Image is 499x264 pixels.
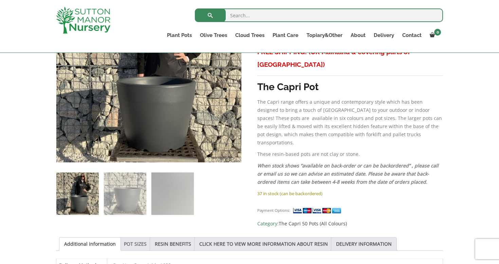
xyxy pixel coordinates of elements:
p: 37 in stock (can be backordered) [257,189,443,198]
a: About [347,31,370,40]
a: Topiary&Other [302,31,347,40]
a: POT SIZES [124,238,147,250]
p: The Capri range offers a unique and contemporary style which has been designed to bring a touch o... [257,98,443,147]
span: 0 [434,29,441,36]
small: Payment Options: [257,208,290,213]
a: Plant Pots [163,31,196,40]
a: Contact [398,31,426,40]
a: Additional information [64,238,116,250]
a: Plant Care [269,31,302,40]
img: The Capri Pot 50 Colour Charcoal [56,172,99,215]
a: DELIVERY INFORMATION [336,238,392,250]
img: payment supported [293,207,344,214]
p: These resin-based pots are not clay or stone. [257,150,443,158]
a: 0 [426,31,443,40]
a: CLICK HERE TO VIEW MORE INFORMATION ABOUT RESIN [199,238,328,250]
img: The Capri Pot 50 Colour Charcoal - Image 2 [104,172,146,215]
em: When stock shows “available on back-order or can be backordered” , please call or email us so we ... [257,162,439,185]
input: Search... [195,8,443,22]
h3: FREE SHIPPING! (UK Mainland & covering parts of [GEOGRAPHIC_DATA]) [257,46,443,71]
strong: The Capri Pot [257,81,319,93]
img: The Capri Pot 50 Colour Charcoal - Image 3 [151,172,194,215]
a: Olive Trees [196,31,231,40]
span: Category: [257,220,443,228]
a: Delivery [370,31,398,40]
a: Cloud Trees [231,31,269,40]
img: logo [56,7,110,34]
a: The Capri 50 Pots (All Colours) [279,220,347,227]
a: RESIN BENEFITS [155,238,191,250]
